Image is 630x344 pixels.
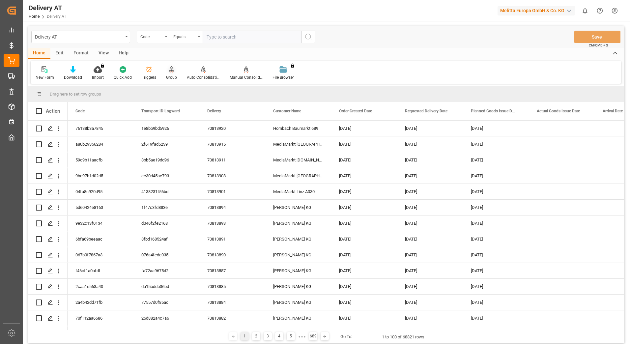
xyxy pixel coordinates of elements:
[64,74,82,80] div: Download
[28,152,68,168] div: Press SPACE to select this row.
[28,326,68,342] div: Press SPACE to select this row.
[68,152,133,168] div: 59c9b11aacfb
[68,231,133,247] div: 6bfa69beeaac
[50,92,101,97] span: Drag here to set row groups
[265,200,331,215] div: [PERSON_NAME] KG
[133,215,199,231] div: d046f2fe2168
[298,334,305,339] div: ● ● ●
[28,231,68,247] div: Press SPACE to select this row.
[331,247,397,263] div: [DATE]
[75,109,85,113] span: Code
[28,184,68,200] div: Press SPACE to select this row.
[241,332,249,340] div: 1
[463,136,529,152] div: [DATE]
[199,200,265,215] div: 70813894
[463,279,529,294] div: [DATE]
[170,31,203,43] button: open menu
[68,247,133,263] div: 067b0f7867a3
[114,48,133,59] div: Help
[68,184,133,199] div: 04fa8c920d95
[133,231,199,247] div: 8fbd168524af
[114,74,132,80] div: Quick Add
[265,168,331,184] div: MediaMarkt [GEOGRAPHIC_DATA] A006
[230,74,263,80] div: Manual Consolidation
[187,74,220,80] div: Auto Consolidation
[339,109,372,113] span: Order Created Date
[46,108,60,114] div: Action
[133,184,199,199] div: 4138231f56bd
[133,247,199,263] div: 076a4fcdc035
[331,184,397,199] div: [DATE]
[265,295,331,310] div: [PERSON_NAME] KG
[397,215,463,231] div: [DATE]
[265,247,331,263] div: [PERSON_NAME] KG
[29,14,40,19] a: Home
[68,295,133,310] div: 2a4b42dd71fb
[463,152,529,168] div: [DATE]
[331,200,397,215] div: [DATE]
[166,74,177,80] div: Group
[199,121,265,136] div: 70813920
[309,332,317,340] div: 689
[463,200,529,215] div: [DATE]
[397,295,463,310] div: [DATE]
[382,334,424,340] div: 1 to 100 of 68821 rows
[574,31,620,43] button: Save
[331,121,397,136] div: [DATE]
[199,310,265,326] div: 70813882
[28,200,68,215] div: Press SPACE to select this row.
[397,247,463,263] div: [DATE]
[133,326,199,342] div: 1fb0763ca835
[264,332,272,340] div: 3
[140,32,163,40] div: Code
[68,200,133,215] div: 5d60424e8163
[68,215,133,231] div: 9e32c13f0134
[397,121,463,136] div: [DATE]
[133,310,199,326] div: 26d882a4c7a6
[463,295,529,310] div: [DATE]
[331,168,397,184] div: [DATE]
[31,31,130,43] button: open menu
[463,263,529,278] div: [DATE]
[28,247,68,263] div: Press SPACE to select this row.
[207,109,221,113] span: Delivery
[28,310,68,326] div: Press SPACE to select this row.
[141,109,180,113] span: Transport ID Logward
[28,295,68,310] div: Press SPACE to select this row.
[28,121,68,136] div: Press SPACE to select this row.
[331,279,397,294] div: [DATE]
[68,121,133,136] div: 76138b3a7845
[340,333,352,340] div: Go To:
[133,295,199,310] div: 77557d0f85ac
[331,152,397,168] div: [DATE]
[331,263,397,278] div: [DATE]
[199,184,265,199] div: 70813901
[199,136,265,152] div: 70813915
[331,310,397,326] div: [DATE]
[498,6,575,15] div: Melitta Europa GmbH & Co. KG
[463,168,529,184] div: [DATE]
[68,263,133,278] div: f46cf1a0afdf
[68,326,133,342] div: 99523ab22c7c
[471,109,515,113] span: Planned Goods Issue Date
[331,295,397,310] div: [DATE]
[28,279,68,295] div: Press SPACE to select this row.
[252,332,260,340] div: 2
[331,215,397,231] div: [DATE]
[28,263,68,279] div: Press SPACE to select this row.
[142,74,156,80] div: Triggers
[273,109,301,113] span: Customer Name
[199,168,265,184] div: 70813908
[199,215,265,231] div: 70813893
[463,184,529,199] div: [DATE]
[265,279,331,294] div: [PERSON_NAME] KG
[301,31,315,43] button: search button
[199,279,265,294] div: 70813885
[137,31,170,43] button: open menu
[397,231,463,247] div: [DATE]
[397,200,463,215] div: [DATE]
[498,4,578,17] button: Melitta Europa GmbH & Co. KG
[199,263,265,278] div: 70813887
[463,326,529,342] div: [DATE]
[265,326,331,342] div: [PERSON_NAME] KG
